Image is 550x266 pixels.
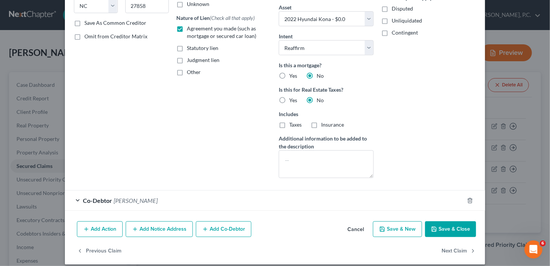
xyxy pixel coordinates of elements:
[317,97,324,103] span: No
[77,221,123,237] button: Add Action
[425,221,476,237] button: Save & Close
[289,73,297,79] span: Yes
[279,4,292,11] span: Asset
[187,57,219,63] span: Judgment lien
[321,121,344,128] span: Insurance
[373,221,422,237] button: Save & New
[524,240,542,258] iframe: Intercom live chat
[84,33,147,39] span: Omit from Creditor Matrix
[392,17,422,24] span: Unliquidated
[126,221,193,237] button: Add Notice Address
[279,61,374,69] label: Is this a mortgage?
[77,243,122,259] button: Previous Claim
[289,97,297,103] span: Yes
[187,69,201,75] span: Other
[279,86,374,94] label: Is this for Real Estate Taxes?
[341,222,370,237] button: Cancel
[279,32,293,40] label: Intent
[176,14,255,22] label: Nature of Lien
[187,0,209,8] label: Unknown
[317,73,324,79] span: No
[289,121,302,128] span: Taxes
[114,197,158,204] span: [PERSON_NAME]
[392,5,413,12] span: Disputed
[392,29,418,36] span: Contingent
[442,243,476,259] button: Next Claim
[279,110,374,118] label: Includes
[83,197,112,204] span: Co-Debtor
[187,25,256,39] span: Agreement you made (such as mortgage or secured car loan)
[210,15,255,21] span: (Check all that apply)
[540,240,546,246] span: 6
[187,45,218,51] span: Statutory lien
[196,221,251,237] button: Add Co-Debtor
[84,19,146,27] label: Save As Common Creditor
[279,135,374,150] label: Additional information to be added to the description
